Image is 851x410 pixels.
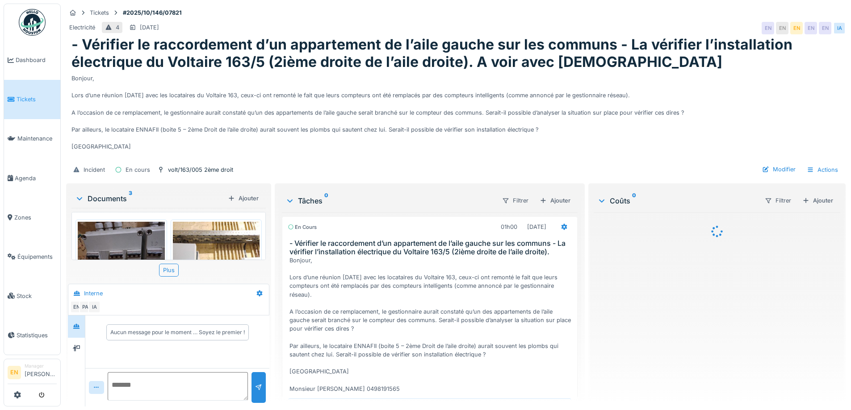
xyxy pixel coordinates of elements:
[140,23,159,32] div: [DATE]
[75,193,224,204] div: Documents
[501,223,517,231] div: 01h00
[803,163,842,176] div: Actions
[15,174,57,182] span: Agenda
[799,195,837,207] div: Ajouter
[289,256,573,393] div: Bonjour, Lors d’une réunion [DATE] avec les locataires du Voltaire 163, ceux-ci ont remonté le fa...
[762,22,774,34] div: EN
[84,289,103,298] div: Interne
[285,195,494,206] div: Tâches
[527,223,546,231] div: [DATE]
[498,194,532,207] div: Filtrer
[776,22,788,34] div: EN
[288,224,317,231] div: En cours
[173,222,260,337] img: e90mozyxcuwttbme9wk98avf3tkw
[224,192,262,204] div: Ajouter
[78,222,165,287] img: gk6gt4v8hwt2e2165fqvipkwh6jd
[168,166,233,174] div: volt/163/005 2ème droit
[16,56,57,64] span: Dashboard
[17,253,57,261] span: Équipements
[126,166,150,174] div: En cours
[25,363,57,382] li: [PERSON_NAME]
[761,194,795,207] div: Filtrer
[4,41,60,80] a: Dashboard
[4,276,60,315] a: Stock
[597,195,757,206] div: Coûts
[17,95,57,104] span: Tickets
[71,70,840,160] div: Bonjour, Lors d’une réunion [DATE] avec les locataires du Voltaire 163, ceux-ci ont remonté le fa...
[790,22,803,34] div: EN
[70,301,83,313] div: EN
[17,134,57,143] span: Maintenance
[4,315,60,355] a: Statistiques
[289,239,573,256] h3: - Vérifier le raccordement d’un appartement de l’aile gauche sur les communs - La vérifier l’inst...
[819,22,831,34] div: EN
[79,301,92,313] div: PA
[8,363,57,384] a: EN Manager[PERSON_NAME]
[19,9,46,36] img: Badge_color-CXgf-gQk.svg
[17,292,57,300] span: Stock
[116,23,119,32] div: 4
[129,193,132,204] sup: 3
[805,22,817,34] div: EN
[88,301,101,313] div: IA
[4,80,60,119] a: Tickets
[4,198,60,237] a: Zones
[110,328,245,336] div: Aucun message pour le moment … Soyez le premier !
[119,8,185,17] strong: #2025/10/146/07821
[159,264,179,277] div: Plus
[536,195,574,207] div: Ajouter
[84,166,105,174] div: Incident
[25,363,57,369] div: Manager
[69,23,95,32] div: Electricité
[8,366,21,379] li: EN
[17,331,57,340] span: Statistiques
[833,22,846,34] div: IA
[71,36,840,70] h1: - Vérifier le raccordement d’un appartement de l’aile gauche sur les communs - La vérifier l’inst...
[4,119,60,158] a: Maintenance
[324,195,328,206] sup: 0
[759,163,799,175] div: Modifier
[14,213,57,222] span: Zones
[4,237,60,276] a: Équipements
[632,195,636,206] sup: 0
[4,158,60,198] a: Agenda
[90,8,109,17] div: Tickets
